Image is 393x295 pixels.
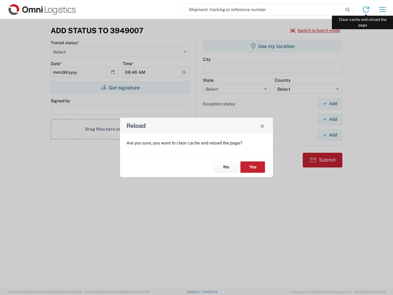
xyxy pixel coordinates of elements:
p: Are you sure, you want to clear cache and reload the page? [126,140,267,146]
input: Shipment, tracking or reference number [184,4,343,15]
button: Close [258,121,267,130]
button: Yes [240,161,265,173]
button: No [214,161,238,173]
h4: Reload [126,121,146,130]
